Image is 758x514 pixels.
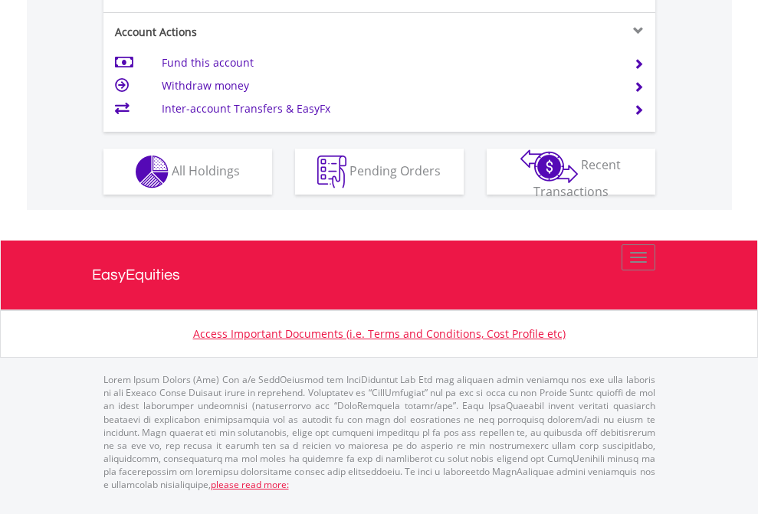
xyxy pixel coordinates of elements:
[103,149,272,195] button: All Holdings
[136,156,169,188] img: holdings-wht.png
[349,162,441,178] span: Pending Orders
[92,241,667,309] a: EasyEquities
[162,74,615,97] td: Withdraw money
[487,149,655,195] button: Recent Transactions
[317,156,346,188] img: pending_instructions-wht.png
[295,149,464,195] button: Pending Orders
[103,25,379,40] div: Account Actions
[162,97,615,120] td: Inter-account Transfers & EasyFx
[162,51,615,74] td: Fund this account
[520,149,578,183] img: transactions-zar-wht.png
[172,162,240,178] span: All Holdings
[211,478,289,491] a: please read more:
[193,326,566,341] a: Access Important Documents (i.e. Terms and Conditions, Cost Profile etc)
[103,373,655,491] p: Lorem Ipsum Dolors (Ame) Con a/e SeddOeiusmod tem InciDiduntut Lab Etd mag aliquaen admin veniamq...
